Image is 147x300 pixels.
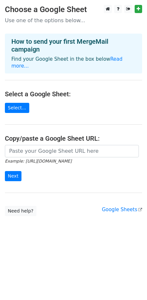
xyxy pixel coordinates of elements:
[5,17,142,24] p: Use one of the options below...
[5,145,139,157] input: Paste your Google Sheet URL here
[5,171,21,181] input: Next
[5,5,142,14] h3: Choose a Google Sheet
[5,134,142,142] h4: Copy/paste a Google Sheet URL:
[5,206,36,216] a: Need help?
[11,56,123,69] a: Read more...
[11,56,136,70] p: Find your Google Sheet in the box below
[5,159,72,164] small: Example: [URL][DOMAIN_NAME]
[11,38,136,53] h4: How to send your first MergeMail campaign
[5,90,142,98] h4: Select a Google Sheet:
[102,207,142,213] a: Google Sheets
[5,103,29,113] a: Select...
